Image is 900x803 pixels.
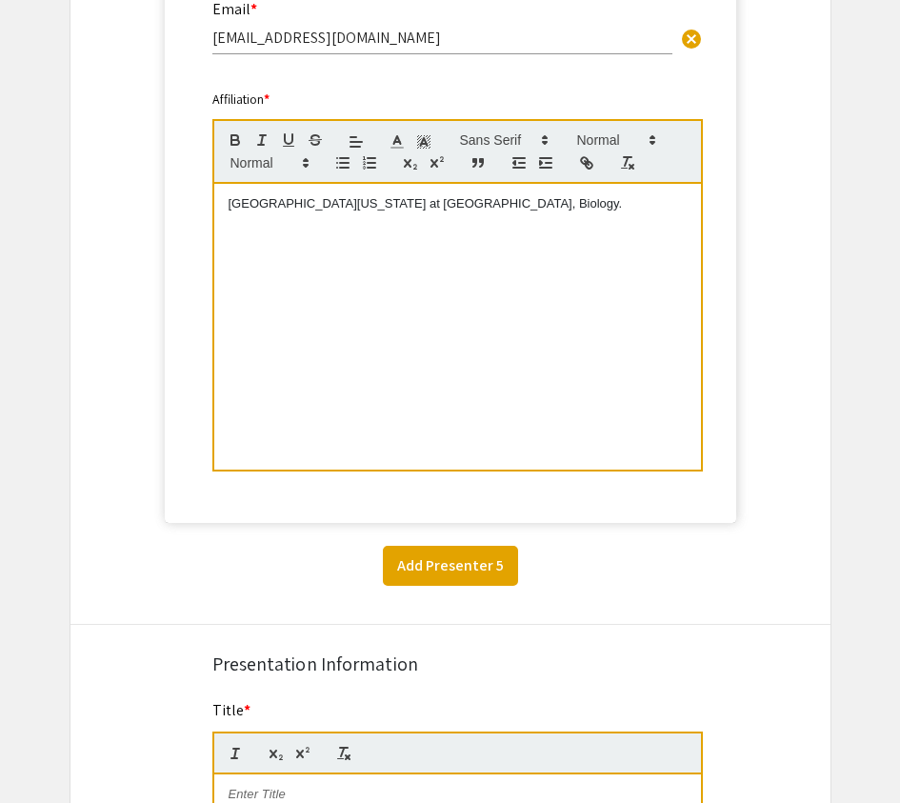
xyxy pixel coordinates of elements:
[680,28,703,50] span: cancel
[212,28,672,48] input: Type Here
[212,90,270,108] mat-label: Affiliation
[229,196,623,211] span: [GEOGRAPHIC_DATA][US_STATE] at [GEOGRAPHIC_DATA], Biology.
[383,546,518,586] button: Add Presenter 5
[212,650,689,678] div: Presentation Information
[212,700,251,720] mat-label: Title
[14,717,81,789] iframe: Chat
[672,18,710,56] button: Clear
